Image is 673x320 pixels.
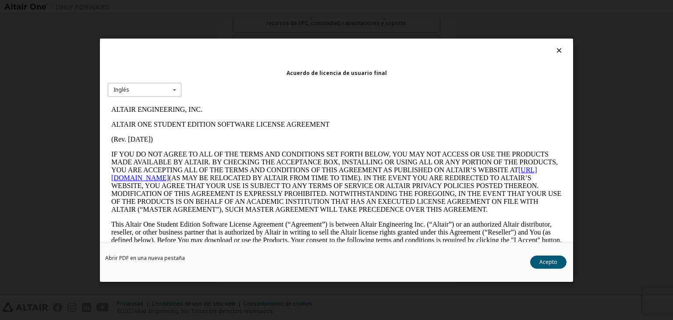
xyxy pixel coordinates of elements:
font: Abrir PDF en una nueva pestaña [105,254,185,262]
p: ALTAIR ENGINEERING, INC. [4,4,454,11]
font: Acepto [539,258,557,266]
font: Inglés [113,86,129,93]
p: This Altair One Student Edition Software License Agreement (“Agreement”) is between Altair Engine... [4,118,454,150]
p: (Rev. [DATE]) [4,33,454,41]
font: Acuerdo de licencia de usuario final [287,69,387,76]
a: Abrir PDF en una nueva pestaña [105,256,185,261]
p: IF YOU DO NOT AGREE TO ALL OF THE TERMS AND CONDITIONS SET FORTH BELOW, YOU MAY NOT ACCESS OR USE... [4,48,454,111]
p: ALTAIR ONE STUDENT EDITION SOFTWARE LICENSE AGREEMENT [4,18,454,26]
button: Acepto [530,256,567,269]
a: [URL][DOMAIN_NAME] [4,64,429,79]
